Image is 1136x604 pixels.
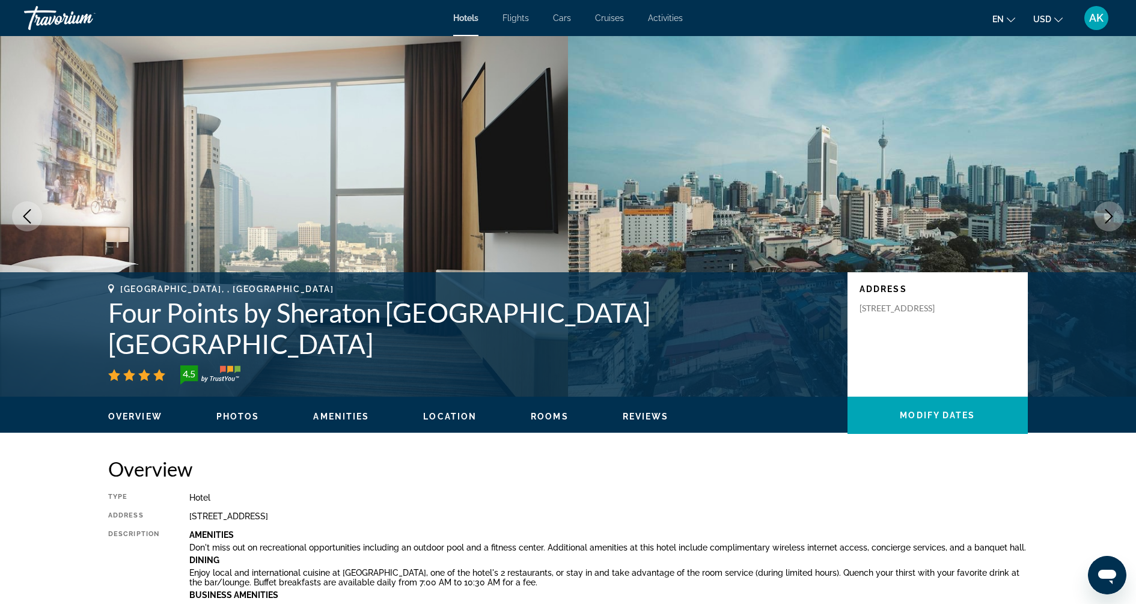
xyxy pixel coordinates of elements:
p: Address [860,284,1016,294]
p: Enjoy local and international cuisine at [GEOGRAPHIC_DATA], one of the hotel's 2 restaurants, or ... [189,568,1028,587]
div: [STREET_ADDRESS] [189,511,1028,521]
button: Amenities [313,411,369,422]
div: Type [108,493,159,502]
h1: Four Points by Sheraton [GEOGRAPHIC_DATA] [GEOGRAPHIC_DATA] [108,297,835,359]
button: Modify Dates [847,397,1028,434]
button: Change language [992,10,1015,28]
b: Business Amenities [189,590,278,600]
iframe: Кнопка запуска окна обмена сообщениями [1088,556,1126,594]
button: Location [423,411,477,422]
span: en [992,14,1004,24]
button: Previous image [12,201,42,231]
p: Don't miss out on recreational opportunities including an outdoor pool and a fitness center. Addi... [189,543,1028,552]
a: Cruises [595,13,624,23]
a: Hotels [453,13,478,23]
span: Location [423,412,477,421]
button: Next image [1094,201,1124,231]
span: AK [1089,12,1104,24]
div: Hotel [189,493,1028,502]
div: 4.5 [177,367,201,381]
span: USD [1033,14,1051,24]
button: Change currency [1033,10,1063,28]
a: Cars [553,13,571,23]
span: Reviews [623,412,669,421]
b: Dining [189,555,219,565]
button: Photos [216,411,260,422]
b: Amenities [189,530,234,540]
span: [GEOGRAPHIC_DATA], , [GEOGRAPHIC_DATA] [120,284,334,294]
button: Overview [108,411,162,422]
a: Flights [502,13,529,23]
button: Reviews [623,411,669,422]
a: Activities [648,13,683,23]
button: User Menu [1081,5,1112,31]
span: Rooms [531,412,569,421]
span: Modify Dates [900,410,975,420]
button: Rooms [531,411,569,422]
span: Amenities [313,412,369,421]
p: [STREET_ADDRESS] [860,303,956,314]
h2: Overview [108,457,1028,481]
a: Travorium [24,2,144,34]
span: Overview [108,412,162,421]
span: Photos [216,412,260,421]
div: Address [108,511,159,521]
img: TrustYou guest rating badge [180,365,240,385]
